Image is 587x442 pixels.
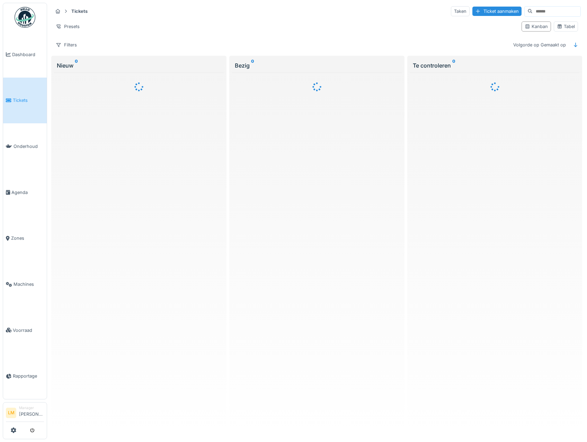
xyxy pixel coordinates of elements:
a: Zones [3,215,47,262]
div: Manager [19,405,44,410]
span: Machines [14,281,44,288]
li: [PERSON_NAME] [19,405,44,420]
span: Tickets [13,97,44,104]
a: Rapportage [3,353,47,399]
div: Nieuw [57,61,221,70]
span: Zones [11,235,44,241]
sup: 0 [251,61,254,70]
a: Machines [3,261,47,307]
div: Ticket aanmaken [472,7,522,16]
a: Agenda [3,169,47,215]
a: Dashboard [3,32,47,78]
a: LM Manager[PERSON_NAME] [6,405,44,422]
span: Rapportage [13,373,44,379]
div: Taken [451,6,470,16]
div: Presets [53,21,83,32]
div: Te controleren [413,61,577,70]
span: Agenda [11,189,44,196]
li: LM [6,408,16,418]
div: Filters [53,40,80,50]
strong: Tickets [69,8,90,15]
img: Badge_color-CXgf-gQk.svg [15,7,35,28]
sup: 0 [452,61,455,70]
a: Tickets [3,78,47,124]
div: Volgorde op Gemaakt op [510,40,569,50]
a: Voorraad [3,307,47,353]
span: Onderhoud [14,143,44,150]
span: Voorraad [13,327,44,334]
div: Kanban [525,23,548,30]
a: Onderhoud [3,123,47,169]
div: Tabel [557,23,575,30]
span: Dashboard [12,51,44,58]
div: Bezig [235,61,399,70]
sup: 0 [75,61,78,70]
